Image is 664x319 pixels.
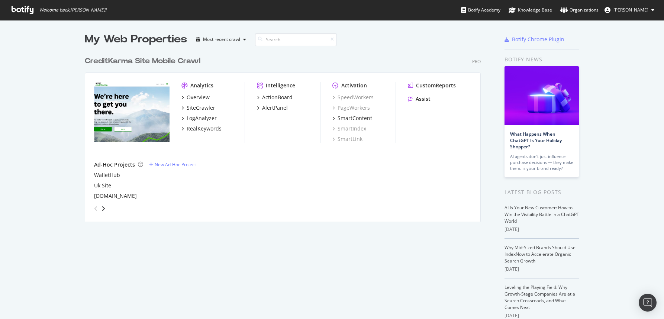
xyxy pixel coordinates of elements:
span: Welcome back, [PERSON_NAME] ! [39,7,106,13]
div: Open Intercom Messenger [639,294,657,312]
a: Leveling the Playing Field: Why Growth-Stage Companies Are at a Search Crossroads, and What Comes... [505,284,575,310]
div: AI agents don’t just influence purchase decisions — they make them. Is your brand ready? [510,154,573,171]
div: angle-left [91,203,101,215]
a: New Ad-Hoc Project [149,161,196,168]
input: Search [255,33,337,46]
a: Botify Chrome Plugin [505,36,564,43]
div: Botify Academy [461,6,500,14]
a: Uk Site [94,182,111,189]
div: SmartContent [338,115,372,122]
div: Most recent crawl [203,37,240,42]
div: RealKeywords [187,125,222,132]
div: Intelligence [266,82,295,89]
a: CreditKarma Site Mobile Crawl [85,56,203,67]
div: LogAnalyzer [187,115,217,122]
a: RealKeywords [181,125,222,132]
div: Organizations [560,6,599,14]
button: Most recent crawl [193,33,249,45]
div: CustomReports [416,82,456,89]
a: Assist [408,95,431,103]
a: SmartLink [332,135,362,143]
a: WalletHub [94,171,120,179]
div: Assist [416,95,431,103]
div: ActionBoard [262,94,293,101]
div: Ad-Hoc Projects [94,161,135,168]
a: Overview [181,94,210,101]
div: Latest Blog Posts [505,188,579,196]
div: Overview [187,94,210,101]
a: LogAnalyzer [181,115,217,122]
div: [DATE] [505,266,579,273]
a: What Happens When ChatGPT Is Your Holiday Shopper? [510,131,562,150]
a: SiteCrawler [181,104,215,112]
button: [PERSON_NAME] [599,4,660,16]
div: Knowledge Base [509,6,552,14]
a: ActionBoard [257,94,293,101]
a: AlertPanel [257,104,288,112]
a: Why Mid-Sized Brands Should Use IndexNow to Accelerate Organic Search Growth [505,244,576,264]
div: CreditKarma Site Mobile Crawl [85,56,200,67]
span: Claire Diver [613,7,648,13]
div: angle-right [101,205,106,212]
div: Botify news [505,55,579,64]
div: Pro [472,58,481,65]
div: [DATE] [505,312,579,319]
div: AlertPanel [262,104,288,112]
div: Botify Chrome Plugin [512,36,564,43]
a: SmartContent [332,115,372,122]
div: grid [85,47,487,222]
div: My Web Properties [85,32,187,47]
a: PageWorkers [332,104,370,112]
a: AI Is Your New Customer: How to Win the Visibility Battle in a ChatGPT World [505,204,579,224]
a: CustomReports [408,82,456,89]
a: SmartIndex [332,125,366,132]
img: What Happens When ChatGPT Is Your Holiday Shopper? [505,66,579,125]
div: Analytics [190,82,213,89]
a: [DOMAIN_NAME] [94,192,137,200]
div: Activation [341,82,367,89]
a: SpeedWorkers [332,94,374,101]
div: SiteCrawler [187,104,215,112]
div: [DATE] [505,226,579,233]
img: creditkarma.com [94,82,170,142]
div: New Ad-Hoc Project [155,161,196,168]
